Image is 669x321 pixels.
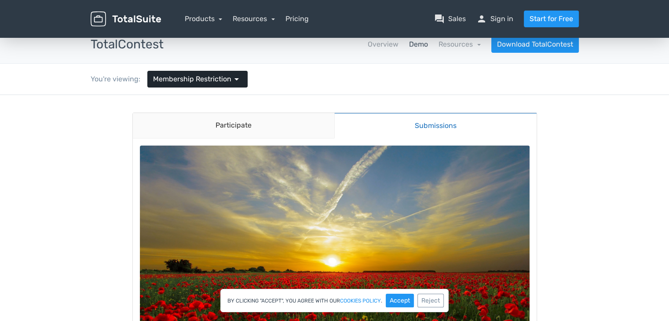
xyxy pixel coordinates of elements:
[409,39,428,50] a: Demo
[368,39,398,50] a: Overview
[91,74,147,84] div: You're viewing:
[491,36,579,53] a: Download TotalContest
[386,294,414,307] button: Accept
[133,18,335,44] a: Participate
[439,40,481,48] a: Resources
[476,14,513,24] a: personSign in
[340,298,381,303] a: cookies policy
[285,14,309,24] a: Pricing
[334,18,537,44] a: Submissions
[185,15,223,23] a: Products
[91,11,161,27] img: TotalSuite for WordPress
[524,11,579,27] a: Start for Free
[220,289,449,312] div: By clicking "Accept", you agree with our .
[233,15,275,23] a: Resources
[231,74,242,84] span: arrow_drop_down
[91,38,164,51] h3: TotalContest
[417,294,444,307] button: Reject
[434,14,445,24] span: question_answer
[434,14,466,24] a: question_answerSales
[153,74,231,84] span: Membership Restriction
[147,71,248,88] a: Membership Restriction arrow_drop_down
[140,51,530,308] img: sunset-815270_1920.jpg
[476,14,487,24] span: person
